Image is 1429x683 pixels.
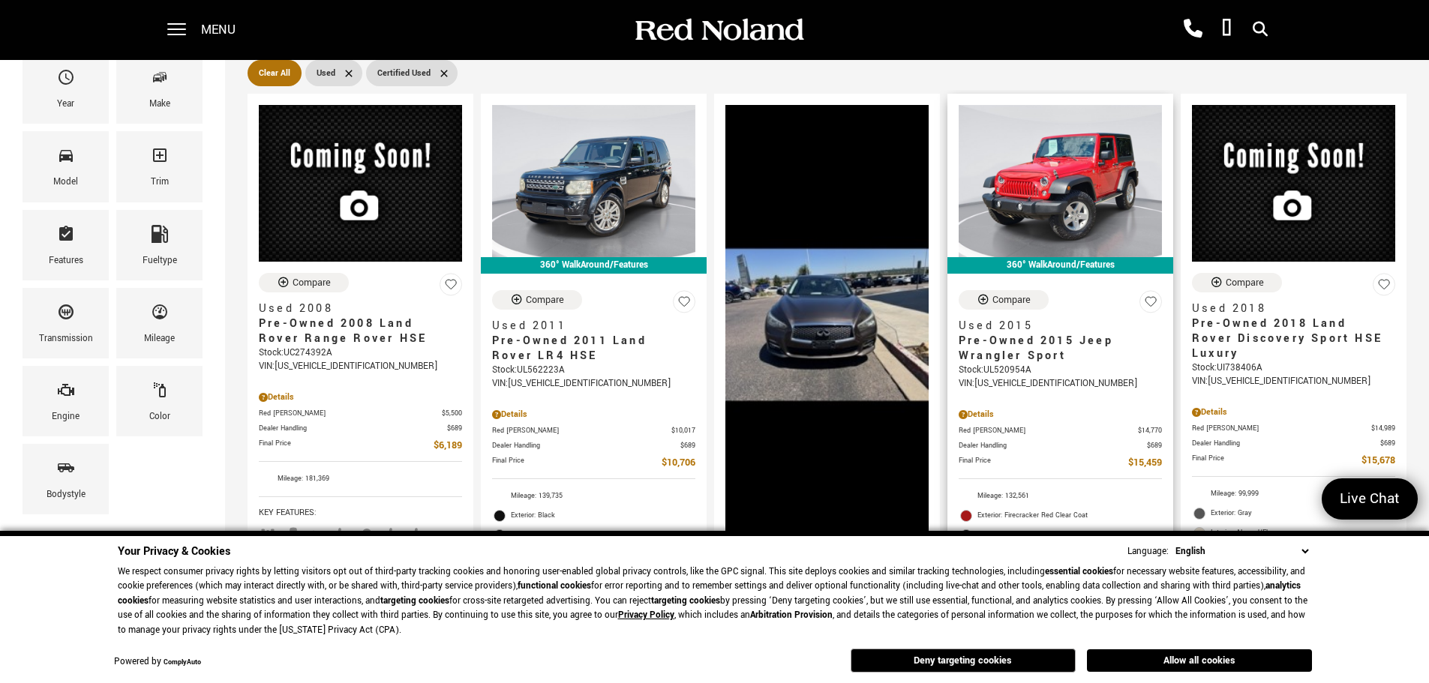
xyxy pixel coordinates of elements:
span: Red [PERSON_NAME] [1192,423,1371,434]
span: Used 2008 [259,301,451,316]
span: Mileage [151,299,169,331]
span: Live Chat [1332,489,1407,509]
span: Pre-Owned 2008 Land Rover Range Rover HSE [259,316,451,346]
li: Mileage: 132,561 [959,487,1162,506]
li: Mileage: 139,735 [492,487,695,506]
span: Leather Seats [386,529,404,540]
span: Color [151,377,169,409]
span: Final Price [959,455,1128,471]
a: Red [PERSON_NAME] $5,500 [259,408,462,419]
div: Transmission [39,331,93,347]
span: $14,770 [1138,425,1162,436]
div: TrimTrim [116,131,203,202]
a: Final Price $15,459 [959,455,1162,471]
a: Red [PERSON_NAME] $10,017 [492,425,695,436]
span: $6,189 [434,438,462,454]
span: Exterior: Firecracker Red Clear Coat [977,508,1162,523]
strong: targeting cookies [651,595,720,607]
span: Final Price [1192,453,1361,469]
a: Used 2018Pre-Owned 2018 Land Rover Discovery Sport HSE Luxury [1192,301,1395,361]
span: Certified Used [377,64,431,82]
span: Engine [57,377,75,409]
div: Mileage [144,331,175,347]
div: Stock : UC274392A [259,346,462,360]
button: Allow all cookies [1087,649,1312,672]
a: Final Price $15,678 [1192,453,1395,469]
span: Used 2011 [492,319,684,334]
span: Pre-Owned 2011 Land Rover LR4 HSE [492,334,684,364]
div: MakeMake [116,53,203,124]
span: Final Price [492,455,662,471]
a: Red [PERSON_NAME] $14,770 [959,425,1162,436]
span: $14,989 [1371,423,1395,434]
span: Fog Lights [310,529,328,540]
div: YearYear [23,53,109,124]
span: Clear All [259,64,290,82]
span: Memory Seats [412,529,430,540]
strong: functional cookies [518,580,591,592]
button: Compare Vehicle [959,290,1049,310]
img: 2011 Land Rover LR4 HSE [492,105,695,257]
div: Color [149,409,170,425]
div: VIN: [US_VEHICLE_IDENTIFICATION_NUMBER] [492,377,695,391]
u: Privacy Policy [618,609,674,622]
span: AWD [259,529,277,540]
span: Interior: Ebony [511,528,695,543]
div: Compare [992,293,1031,307]
a: ComplyAuto [164,658,201,667]
li: Mileage: 181,369 [259,469,462,489]
div: Compare [1226,276,1264,289]
button: Compare Vehicle [492,290,582,310]
div: VIN: [US_VEHICLE_IDENTIFICATION_NUMBER] [259,360,462,373]
span: Exterior: Black [511,508,695,523]
select: Language Select [1172,544,1312,559]
span: $15,678 [1361,453,1395,469]
span: Make [151,64,169,96]
div: Year [57,96,74,112]
span: Final Price [259,438,434,454]
span: Interior: Almond/Ebony [1211,526,1395,541]
strong: Arbitration Provision [750,609,833,622]
div: FeaturesFeatures [23,210,109,280]
a: Dealer Handling $689 [492,440,695,451]
span: Used 2015 [959,319,1151,334]
span: Your Privacy & Cookies [118,544,230,559]
span: Red [PERSON_NAME] [259,408,442,419]
span: Heated Seats [335,529,353,540]
a: Final Price $6,189 [259,438,462,454]
button: Save Vehicle [1373,273,1395,302]
span: Red [PERSON_NAME] [492,425,671,436]
div: Fueltype [143,253,177,269]
span: $10,017 [671,425,695,436]
div: Pricing Details - Pre-Owned 2011 Land Rover LR4 HSE 4WD [492,408,695,421]
div: FueltypeFueltype [116,210,203,280]
strong: essential cookies [1045,565,1113,578]
strong: analytics cookies [118,580,1301,607]
a: Used 2015Pre-Owned 2015 Jeep Wrangler Sport [959,319,1162,364]
span: Exterior: Gray [1211,506,1395,521]
a: Dealer Handling $689 [259,423,462,434]
span: Bodystyle [57,455,75,487]
span: Used [317,64,335,82]
span: $689 [1380,438,1395,449]
div: Stock : UL562223A [492,364,695,377]
span: $5,500 [442,408,462,419]
button: Save Vehicle [673,290,695,319]
span: $689 [447,423,462,434]
div: TransmissionTransmission [23,288,109,358]
div: ModelModel [23,131,109,202]
span: $10,706 [662,455,695,471]
div: Language: [1127,547,1169,556]
span: Dealer Handling [492,440,680,451]
span: Dealer Handling [259,423,447,434]
div: Trim [151,174,169,190]
strong: targeting cookies [380,595,449,607]
span: Dealer Handling [1192,438,1380,449]
span: $689 [1147,440,1162,451]
div: Bodystyle [47,487,86,503]
a: Red [PERSON_NAME] $14,989 [1192,423,1395,434]
span: Red [PERSON_NAME] [959,425,1138,436]
button: Compare Vehicle [259,273,349,292]
div: BodystyleBodystyle [23,444,109,514]
span: Keyless Entry [361,529,379,540]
